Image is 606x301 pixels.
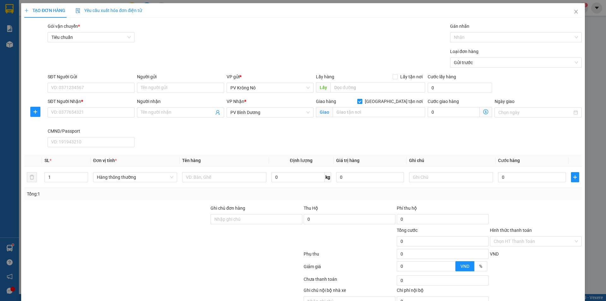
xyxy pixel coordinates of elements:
span: Tổng cước [397,228,418,233]
span: PV Krông Nô [230,83,310,93]
span: dollar-circle [483,109,488,114]
div: Giảm giá [303,263,396,274]
label: Loại đơn hàng [450,49,478,54]
span: Thu Hộ [304,206,318,211]
span: PV Krông Nô [21,44,39,48]
span: kg [325,172,331,182]
span: Cước hàng [498,158,520,163]
label: Ghi chú đơn hàng [211,206,245,211]
span: Lấy [316,82,330,93]
input: Giao tận nơi [333,107,425,117]
button: delete [27,172,37,182]
span: SL [45,158,50,163]
strong: CÔNG TY TNHH [GEOGRAPHIC_DATA] 214 QL13 - P.26 - Q.BÌNH THẠNH - TP HCM 1900888606 [16,10,51,34]
img: icon [75,8,80,13]
label: Cước giao hàng [428,99,459,104]
span: KN08250514 [63,24,89,28]
span: [GEOGRAPHIC_DATA] tận nơi [362,98,425,105]
div: SĐT Người Gửi [48,73,134,80]
span: Gửi trước [454,58,578,67]
span: Giao hàng [316,99,336,104]
span: % [479,264,482,269]
input: Dọc đường [330,82,425,93]
span: Giao [316,107,333,117]
div: VP gửi [227,73,313,80]
span: close [573,9,579,14]
span: plus [571,175,579,180]
span: VP Nhận [227,99,244,104]
span: Nơi gửi: [6,44,13,53]
span: Yêu cầu xuất hóa đơn điện tử [75,8,142,13]
div: Phí thu hộ [397,205,489,214]
label: Ngày giao [495,99,514,104]
span: Gói vận chuyển [48,24,80,29]
span: VND [460,264,469,269]
span: TẠO ĐƠN HÀNG [24,8,65,13]
span: VP 214 [63,46,74,49]
div: Người gửi [137,73,224,80]
div: Chưa thanh toán [303,276,396,287]
span: Lấy hàng [316,74,334,79]
span: Hàng thông thường [97,172,173,182]
span: Nơi nhận: [48,44,58,53]
span: Định lượng [290,158,312,163]
span: 14:40:27 [DATE] [60,28,89,33]
input: Ghi chú đơn hàng [211,214,302,224]
div: Phụ thu [303,250,396,262]
div: Tổng: 1 [27,190,234,197]
span: plus [24,8,29,13]
span: PV Bình Dương [230,108,310,117]
button: Close [567,3,585,21]
button: plus [571,172,579,182]
label: Cước lấy hàng [428,74,456,79]
div: CMND/Passport [48,128,134,135]
span: VND [490,251,499,256]
button: plus [30,107,40,117]
th: Ghi chú [407,154,496,167]
input: 0 [336,172,404,182]
img: logo [6,14,15,30]
input: Ngày giao [498,109,572,116]
input: Cước giao hàng [428,107,480,117]
span: Tên hàng [182,158,201,163]
label: Hình thức thanh toán [490,228,532,233]
span: Đơn vị tính [93,158,117,163]
div: Chi phí nội bộ [397,287,489,296]
span: user-add [215,110,220,115]
input: Ghi Chú [409,172,493,182]
input: Cước lấy hàng [428,83,492,93]
label: Gán nhãn [450,24,469,29]
strong: BIÊN NHẬN GỬI HÀNG HOÁ [22,38,73,43]
div: Người nhận [137,98,224,105]
span: Tiêu chuẩn [51,33,131,42]
div: Ghi chú nội bộ nhà xe [304,287,395,296]
div: SĐT Người Nhận [48,98,134,105]
span: Giá trị hàng [336,158,359,163]
span: Lấy tận nơi [398,73,425,80]
span: plus [31,109,40,114]
input: VD: Bàn, Ghế [182,172,266,182]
